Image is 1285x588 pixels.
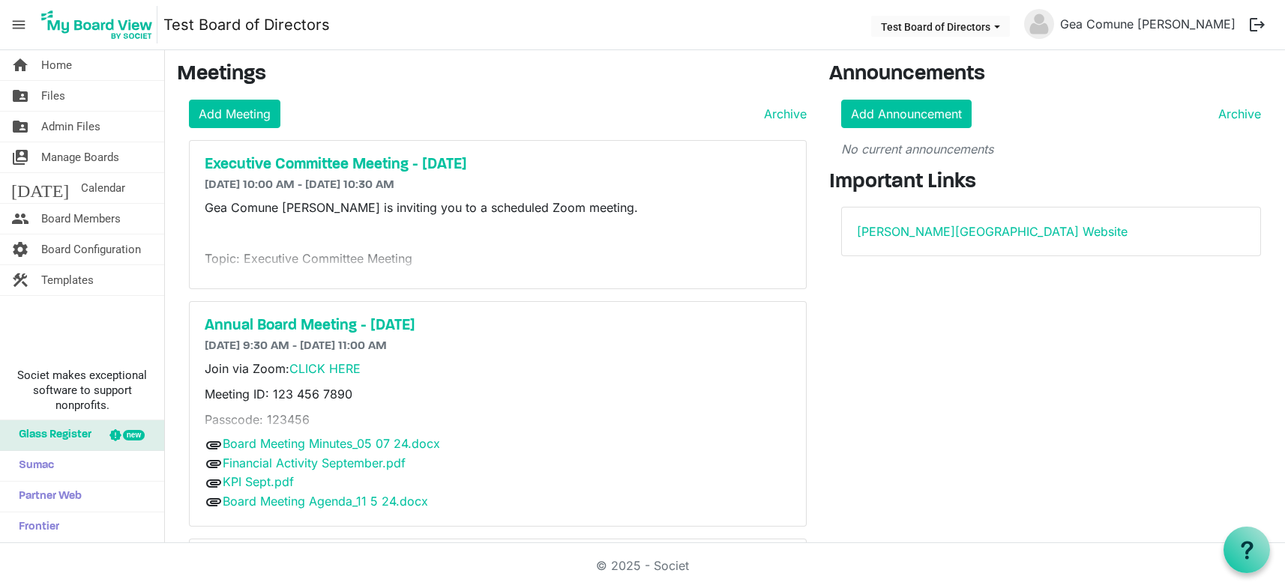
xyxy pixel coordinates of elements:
a: My Board View Logo [37,6,163,43]
p: Join via Zoom: [205,360,791,378]
span: menu [4,10,33,39]
h3: Announcements [829,62,1273,88]
span: Admin Files [41,112,100,142]
a: Test Board of Directors [163,10,330,40]
span: home [11,50,29,80]
span: Gea Comune [PERSON_NAME] is inviting you to a scheduled Zoom meeting. [205,200,638,215]
img: My Board View Logo [37,6,157,43]
span: Sumac [11,451,54,481]
span: switch_account [11,142,29,172]
span: [DATE] [11,173,69,203]
a: Add Announcement [841,100,972,128]
a: © 2025 - Societ [596,558,689,573]
span: folder_shared [11,81,29,111]
span: settings [11,234,29,264]
span: Templates [41,265,94,295]
span: attachment [205,455,223,473]
a: Financial Activity September.pdf [223,455,406,470]
a: Archive [758,105,807,123]
span: attachment [205,436,223,454]
p: Topic: Executive Committee Meeting [205,249,791,267]
a: Add Meeting [189,100,280,128]
span: Manage Boards [41,142,119,172]
span: Files [41,81,65,111]
div: new [123,430,145,440]
span: folder_shared [11,112,29,142]
h6: [DATE] 9:30 AM - [DATE] 11:00 AM [205,339,791,354]
a: Gea Comune [PERSON_NAME] [1054,9,1242,39]
p: Meeting ID: 123 456 7890 [205,385,791,403]
h3: Important Links [829,170,1273,196]
span: attachment [205,474,223,492]
button: logout [1242,9,1273,40]
span: Calendar [81,173,125,203]
a: KPI Sept.pdf [223,474,294,489]
a: [PERSON_NAME][GEOGRAPHIC_DATA] Website [857,224,1128,239]
a: Board Meeting Minutes_05 07 24.docx [223,436,440,451]
span: Frontier [11,512,59,542]
span: people [11,204,29,234]
span: Home [41,50,72,80]
a: Board Meeting Agenda_11 5 24.docx [223,494,428,509]
span: Board Members [41,204,121,234]
img: no-profile-picture.svg [1024,9,1054,39]
a: Executive Committee Meeting - [DATE] [205,156,791,174]
span: attachment [205,493,223,511]
a: Annual Board Meeting - [DATE] [205,317,791,335]
span: Glass Register [11,420,91,450]
p: No current announcements [841,140,1261,158]
span: Partner Web [11,482,82,512]
a: Archive [1212,105,1261,123]
span: Societ makes exceptional software to support nonprofits. [7,368,157,413]
h6: [DATE] 10:00 AM - [DATE] 10:30 AM [205,178,791,193]
p: Passcode: 123456 [205,410,791,428]
h3: Meetings [177,62,807,88]
button: Test Board of Directors dropdownbutton [871,16,1010,37]
span: Board Configuration [41,234,141,264]
a: CLICK HERE [289,361,361,376]
span: construction [11,265,29,295]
